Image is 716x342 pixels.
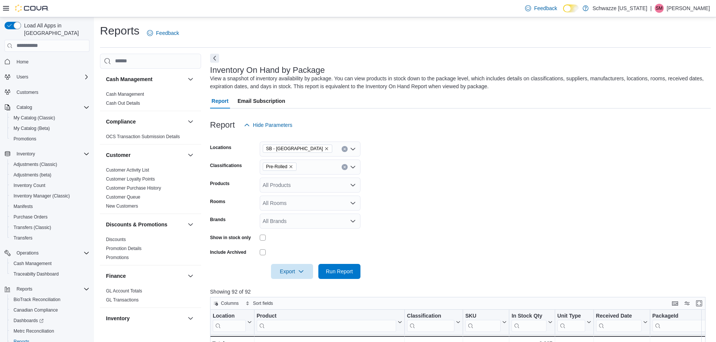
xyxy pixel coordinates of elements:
a: Promotions [11,134,39,143]
button: BioTrack Reconciliation [8,294,92,305]
div: Cash Management [100,90,201,111]
span: GL Transactions [106,297,139,303]
button: SKU [465,312,507,331]
div: SKU [465,312,501,319]
span: Pre-Rolled [266,163,288,170]
button: Classification [407,312,460,331]
h3: Customer [106,151,130,159]
span: Operations [14,249,89,258]
span: Feedback [156,29,179,37]
button: Inventory Manager (Classic) [8,191,92,201]
label: Classifications [210,163,242,169]
span: My Catalog (Classic) [14,115,55,121]
a: OCS Transaction Submission Details [106,134,180,139]
a: Customer Activity List [106,167,149,173]
button: Remove Pre-Rolled from selection in this group [289,164,293,169]
span: Catalog [17,104,32,110]
button: Clear input [342,164,348,170]
a: Cash Management [106,92,144,97]
a: Feedback [144,26,182,41]
button: Promotions [8,134,92,144]
button: Cash Management [8,258,92,269]
span: GL Account Totals [106,288,142,294]
a: BioTrack Reconciliation [11,295,64,304]
a: New Customers [106,203,138,209]
span: Users [14,72,89,81]
span: Export [276,264,309,279]
button: Transfers (Classic) [8,222,92,233]
span: Transfers [11,234,89,243]
label: Locations [210,145,232,151]
button: Open list of options [350,218,356,224]
div: In Stock Qty [512,312,546,319]
span: Reports [17,286,32,292]
a: Manifests [11,202,36,211]
a: Transfers [11,234,35,243]
button: Discounts & Promotions [106,221,185,228]
button: Catalog [14,103,35,112]
span: SM [656,4,663,13]
button: My Catalog (Beta) [8,123,92,134]
span: Sort fields [253,300,273,306]
span: Inventory [14,149,89,158]
button: Unit Type [557,312,591,331]
button: Finance [106,272,185,280]
button: Inventory Count [8,180,92,191]
span: Adjustments (Classic) [14,161,57,167]
span: Operations [17,250,39,256]
label: Rooms [210,199,226,205]
span: Transfers (Classic) [14,224,51,231]
button: Customers [2,87,92,98]
a: My Catalog (Beta) [11,124,53,133]
span: My Catalog (Beta) [11,124,89,133]
button: Open list of options [350,200,356,206]
span: Pre-Rolled [263,163,297,171]
h3: Inventory On Hand by Package [210,66,325,75]
button: Compliance [186,117,195,126]
label: Show in stock only [210,235,251,241]
button: Metrc Reconciliation [8,326,92,336]
span: Promotion Details [106,246,142,252]
span: Cash Management [11,259,89,268]
h3: Compliance [106,118,136,125]
button: My Catalog (Classic) [8,113,92,123]
button: Keyboard shortcuts [671,299,680,308]
span: Inventory Manager (Classic) [14,193,70,199]
span: New Customers [106,203,138,209]
span: Manifests [11,202,89,211]
span: Discounts [106,237,126,243]
button: Open list of options [350,164,356,170]
span: Home [14,57,89,66]
a: Home [14,57,32,66]
h3: Cash Management [106,75,153,83]
span: Canadian Compliance [14,307,58,313]
span: My Catalog (Classic) [11,113,89,122]
div: Product [257,312,396,319]
button: Inventory [186,314,195,323]
span: Customer Loyalty Points [106,176,155,182]
span: Feedback [534,5,557,12]
span: Inventory Count [11,181,89,190]
button: Adjustments (Classic) [8,159,92,170]
span: Purchase Orders [14,214,48,220]
span: Inventory Manager (Classic) [11,191,89,200]
span: Customer Queue [106,194,140,200]
span: Adjustments (beta) [14,172,51,178]
span: SB - Aurora [263,145,332,153]
button: Inventory [2,149,92,159]
span: Customers [14,87,89,97]
button: Cash Management [106,75,185,83]
button: Transfers [8,233,92,243]
a: Discounts [106,237,126,242]
p: [PERSON_NAME] [667,4,710,13]
a: Transfers (Classic) [11,223,54,232]
div: Compliance [100,132,201,144]
span: Cash Management [14,261,51,267]
button: Remove SB - Aurora from selection in this group [324,146,329,151]
span: Promotions [14,136,36,142]
a: Feedback [522,1,560,16]
button: Hide Parameters [241,118,295,133]
span: Canadian Compliance [11,306,89,315]
div: View a snapshot of inventory availability by package. You can view products in stock down to the ... [210,75,707,90]
button: Purchase Orders [8,212,92,222]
